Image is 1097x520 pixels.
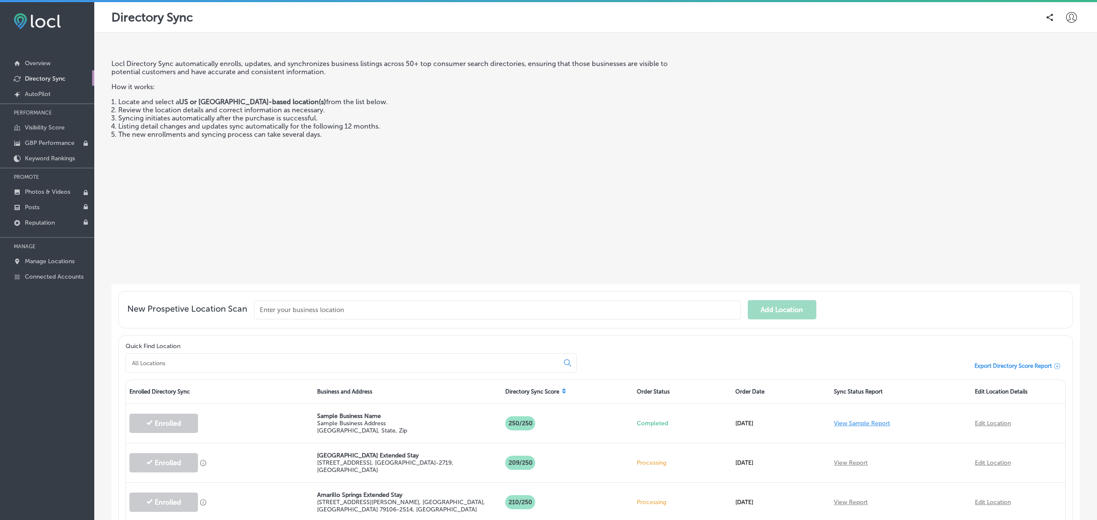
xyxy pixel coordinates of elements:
[317,412,498,420] p: Sample Business Name
[131,359,557,367] input: All Locations
[732,380,830,403] div: Order Date
[129,414,198,433] button: Enrolled
[637,459,728,466] p: Processing
[118,114,688,122] li: Syncing initiates automatically after the purchase is successful.
[502,380,633,403] div: Directory Sync Score
[975,459,1011,466] a: Edit Location
[748,300,816,319] button: Add Location
[732,411,830,436] div: [DATE]
[317,452,498,459] p: [GEOGRAPHIC_DATA] Extended Stay
[25,273,84,280] p: Connected Accounts
[732,451,830,475] div: [DATE]
[118,122,688,130] li: Listing detail changes and updates sync automatically for the following 12 months.
[732,490,830,514] div: [DATE]
[317,420,498,427] p: Sample Business Address
[695,60,1080,276] iframe: Locl: Directory Sync Overview
[830,380,971,403] div: Sync Status Report
[129,453,198,472] button: Enrolled
[317,459,498,474] p: [STREET_ADDRESS] , [GEOGRAPHIC_DATA]-2719, [GEOGRAPHIC_DATA]
[505,416,535,430] p: 250/250
[505,495,535,509] p: 210 /250
[118,106,688,114] li: Review the location details and correct information as necessary.
[25,188,70,195] p: Photos & Videos
[111,60,688,76] p: Locl Directory Sync automatically enrolls, updates, and synchronizes business listings across 50+...
[633,380,732,403] div: Order Status
[111,76,688,91] p: How it works:
[834,459,868,466] a: View Report
[14,13,61,29] img: fda3e92497d09a02dc62c9cd864e3231.png
[834,420,890,427] a: View Sample Report
[25,139,75,147] p: GBP Performance
[317,491,498,499] p: Amarillo Springs Extended Stay
[975,499,1011,506] a: Edit Location
[25,75,66,82] p: Directory Sync
[975,420,1011,427] a: Edit Location
[127,304,247,319] span: New Prospetive Location Scan
[25,90,51,98] p: AutoPilot
[317,499,498,513] p: [STREET_ADDRESS][PERSON_NAME] , [GEOGRAPHIC_DATA], [GEOGRAPHIC_DATA] 79106-2514, [GEOGRAPHIC_DATA]
[314,380,501,403] div: Business and Address
[254,301,741,319] input: Enter your business location
[637,499,728,506] p: Processing
[126,380,314,403] div: Enrolled Directory Sync
[129,493,198,512] button: Enrolled
[505,456,535,470] p: 209 /250
[834,499,868,506] a: View Report
[111,10,193,24] p: Directory Sync
[179,98,326,106] strong: US or [GEOGRAPHIC_DATA]-based location(s)
[25,219,55,226] p: Reputation
[317,427,498,434] p: [GEOGRAPHIC_DATA], State, Zip
[25,155,75,162] p: Keyword Rankings
[118,98,688,106] li: Locate and select a from the list below.
[126,343,180,350] label: Quick Find Location
[25,258,75,265] p: Manage Locations
[25,204,39,211] p: Posts
[25,124,65,131] p: Visibility Score
[118,130,688,138] li: The new enrollments and syncing process can take several days.
[974,363,1052,369] span: Export Directory Score Report
[971,380,1065,403] div: Edit Location Details
[637,420,728,427] p: Completed
[25,60,51,67] p: Overview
